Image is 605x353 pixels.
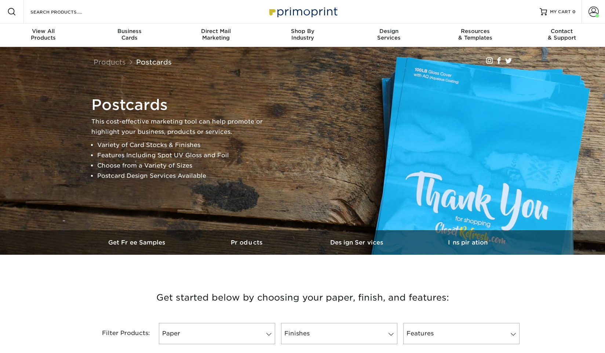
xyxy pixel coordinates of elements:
[572,9,576,14] span: 0
[432,28,519,34] span: Resources
[91,96,275,114] h1: Postcards
[87,23,173,47] a: BusinessCards
[403,323,520,344] a: Features
[94,58,126,66] a: Products
[259,23,346,47] a: Shop ByIndustry
[266,4,339,19] img: Primoprint
[518,28,605,34] span: Contact
[303,230,413,255] a: Design Services
[432,23,519,47] a: Resources& Templates
[173,28,259,34] span: Direct Mail
[83,230,193,255] a: Get Free Samples
[91,117,275,137] p: This cost-effective marketing tool can help promote or highlight your business, products or servi...
[173,28,259,41] div: Marketing
[193,239,303,246] h3: Products
[159,323,275,344] a: Paper
[97,150,275,161] li: Features Including Spot UV Gloss and Foil
[518,28,605,41] div: & Support
[83,323,156,344] div: Filter Products:
[413,230,523,255] a: Inspiration
[259,28,346,34] span: Shop By
[550,9,571,15] span: MY CART
[83,239,193,246] h3: Get Free Samples
[281,323,397,344] a: Finishes
[30,7,101,16] input: SEARCH PRODUCTS.....
[88,281,517,314] h3: Get started below by choosing your paper, finish, and features:
[413,239,523,246] h3: Inspiration
[432,28,519,41] div: & Templates
[87,28,173,41] div: Cards
[97,161,275,171] li: Choose from a Variety of Sizes
[346,28,432,34] span: Design
[303,239,413,246] h3: Design Services
[173,23,259,47] a: Direct MailMarketing
[259,28,346,41] div: Industry
[346,23,432,47] a: DesignServices
[87,28,173,34] span: Business
[136,58,172,66] a: Postcards
[97,140,275,150] li: Variety of Card Stocks & Finishes
[193,230,303,255] a: Products
[97,171,275,181] li: Postcard Design Services Available
[346,28,432,41] div: Services
[518,23,605,47] a: Contact& Support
